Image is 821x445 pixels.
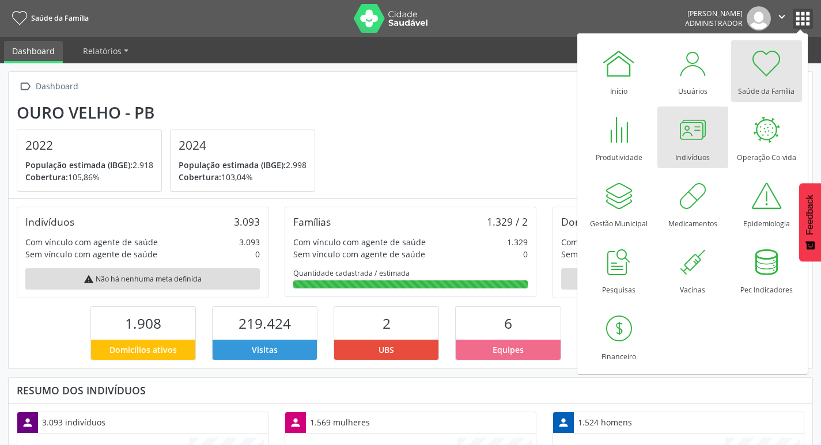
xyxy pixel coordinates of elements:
[561,236,694,248] div: Com vínculo com agente de saúde
[179,172,221,182] span: Cobertura:
[805,195,815,235] span: Feedback
[293,268,528,278] div: Quantidade cadastrada / estimada
[17,78,33,95] i: 
[561,268,796,290] div: Não há nenhuma meta definida
[487,215,528,228] div: 1.329 / 2
[561,248,693,260] div: Sem vínculo com agente de saúde
[657,173,728,234] a: Medicamentos
[75,41,137,61] a: Relatórios
[731,239,802,301] a: Pec Indicadores
[293,215,331,228] div: Famílias
[125,314,161,333] span: 1.908
[747,6,771,31] img: img
[685,9,743,18] div: [PERSON_NAME]
[25,138,153,153] h4: 2022
[685,18,743,28] span: Administrador
[25,236,158,248] div: Com vínculo com agente de saúde
[31,13,89,23] span: Saúde da Família
[306,412,374,432] div: 1.569 mulheres
[179,159,286,170] span: População estimada (IBGE):
[557,416,570,429] i: person
[25,171,153,183] p: 105,86%
[493,344,524,356] span: Equipes
[657,239,728,301] a: Vacinas
[4,41,63,63] a: Dashboard
[25,268,260,290] div: Não há nenhuma meta definida
[239,314,291,333] span: 219.424
[33,78,80,95] div: Dashboard
[731,107,802,168] a: Operação Co-vida
[293,236,426,248] div: Com vínculo com agente de saúde
[179,171,307,183] p: 103,04%
[17,78,80,95] a:  Dashboard
[17,103,323,122] div: Ouro Velho - PB
[657,107,728,168] a: Indivíduos
[17,384,804,397] div: Resumo dos indivíduos
[293,248,425,260] div: Sem vínculo com agente de saúde
[383,314,391,333] span: 2
[793,9,813,29] button: apps
[799,183,821,261] button: Feedback - Mostrar pesquisa
[179,138,307,153] h4: 2024
[25,215,74,228] div: Indivíduos
[574,412,636,432] div: 1.524 homens
[8,9,89,28] a: Saúde da Família
[25,172,68,182] span: Cobertura:
[255,248,260,260] div: 0
[504,314,512,333] span: 6
[731,40,802,102] a: Saúde da Família
[731,173,802,234] a: Epidemiologia
[584,306,654,367] a: Financeiro
[38,412,109,432] div: 3.093 indivíduos
[239,236,260,248] div: 3.093
[109,344,177,356] span: Domicílios ativos
[84,274,94,284] i: warning
[523,248,528,260] div: 0
[289,416,302,429] i: person
[584,107,654,168] a: Produtividade
[775,10,788,23] i: 
[584,173,654,234] a: Gestão Municipal
[25,248,157,260] div: Sem vínculo com agente de saúde
[83,45,122,56] span: Relatórios
[771,6,793,31] button: 
[234,215,260,228] div: 3.093
[179,159,307,171] p: 2.998
[561,215,609,228] div: Domicílios
[379,344,394,356] span: UBS
[657,40,728,102] a: Usuários
[25,159,133,170] span: População estimada (IBGE):
[21,416,34,429] i: person
[252,344,278,356] span: Visitas
[584,40,654,102] a: Início
[507,236,528,248] div: 1.329
[25,159,153,171] p: 2.918
[584,239,654,301] a: Pesquisas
